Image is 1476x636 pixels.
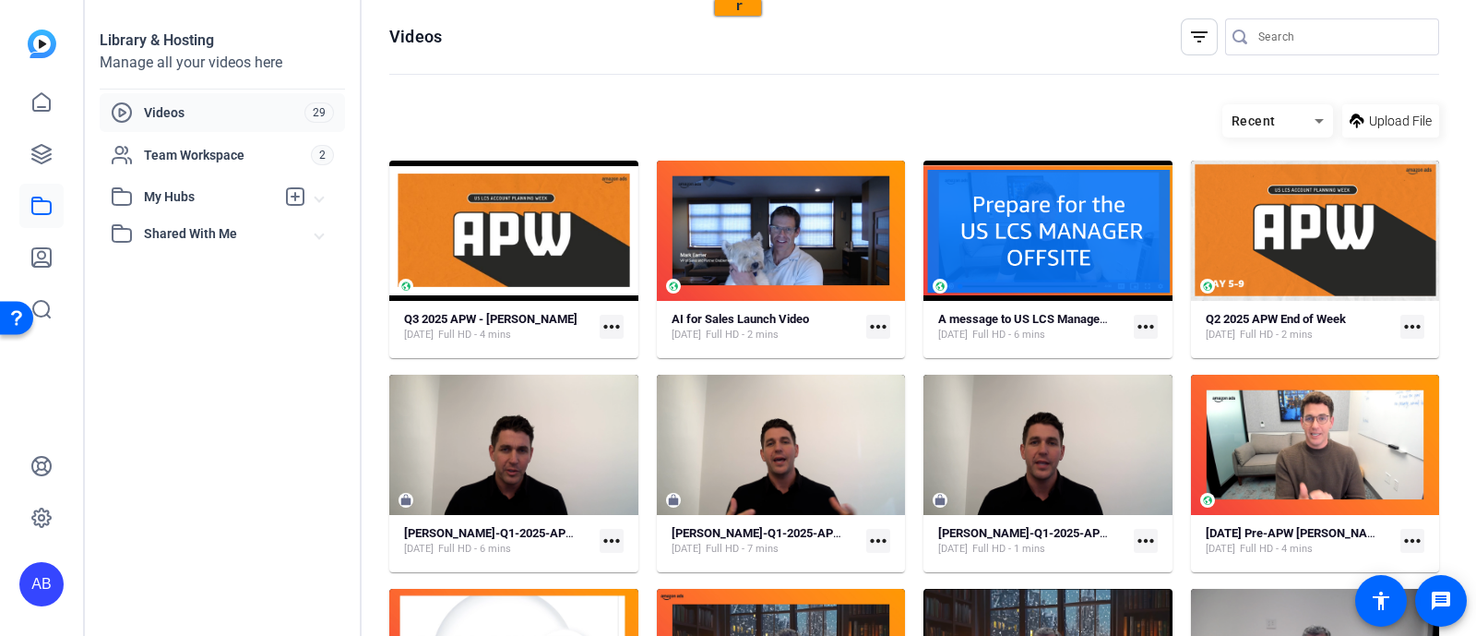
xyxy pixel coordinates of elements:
div: AB [19,562,64,606]
button: LOAD [337,6,378,30]
a: Q3 2025 APW - [PERSON_NAME][DATE]Full HD - 4 mins [404,312,592,342]
span: [DATE] [404,542,434,557]
span: [DATE] [938,328,968,342]
h1: Videos [389,26,442,48]
span: Recent [1232,114,1276,128]
mat-icon: more_horiz [1134,315,1158,339]
strong: Q2 2025 APW End of Week [1206,312,1346,326]
a: [DATE] Pre-APW [PERSON_NAME][DATE]Full HD - 4 mins [1206,526,1394,557]
span: Videos [144,103,304,122]
a: A message to US LCS Managers from [PERSON_NAME][DATE]Full HD - 6 mins [938,312,1126,342]
span: Full HD - 6 mins [972,328,1045,342]
mat-icon: more_horiz [600,529,624,553]
a: [PERSON_NAME]-Q1-2025-APW-[PERSON_NAME]-Q1-2025-APW-[PERSON_NAME]-1739914543330-webcam[DATE]Full ... [938,526,1126,557]
strong: [DATE] Pre-APW [PERSON_NAME] [1206,526,1387,540]
a: [PERSON_NAME]-Q1-2025-APW-[PERSON_NAME]-Q1-2025-APW-[PERSON_NAME]-1739912665123-webcam[DATE]Full ... [672,526,860,557]
span: 29 [304,102,334,123]
span: [DATE] [1206,328,1235,342]
span: [DATE] [1206,542,1235,557]
span: Full HD - 4 mins [1240,542,1313,557]
div: Library & Hosting [100,30,345,52]
mat-icon: accessibility [1370,590,1392,612]
img: blue-gradient.svg [28,30,56,58]
span: Full HD - 2 mins [706,328,779,342]
span: Full HD - 2 mins [1240,328,1313,342]
mat-icon: more_horiz [1400,529,1424,553]
span: [DATE] [672,328,701,342]
mat-icon: message [1430,590,1452,612]
mat-expansion-panel-header: Shared With Me [100,215,345,252]
strong: [PERSON_NAME]-Q1-2025-APW-[PERSON_NAME]-Q1-2025-APW-[PERSON_NAME]-1739912665123-webcam [672,526,1254,540]
mat-icon: more_horiz [866,529,890,553]
strong: AI for Sales Launch Video [672,312,809,326]
span: [DATE] [672,542,701,557]
span: Full HD - 4 mins [438,328,511,342]
strong: Q3 2025 APW - [PERSON_NAME] [404,312,577,326]
div: Manage all your videos here [100,52,345,74]
span: Upload File [1369,112,1432,131]
span: Shared With Me [144,224,315,244]
span: My Hubs [144,187,275,207]
span: 2 [311,145,334,165]
span: Full HD - 1 mins [972,542,1045,557]
span: Team Workspace [144,146,311,164]
input: Search [1258,26,1424,48]
mat-icon: more_horiz [1400,315,1424,339]
span: Full HD - 7 mins [706,542,779,557]
a: AI for Sales Launch Video[DATE]Full HD - 2 mins [672,312,860,342]
span: [DATE] [938,542,968,557]
span: [DATE] [404,328,434,342]
mat-icon: more_horiz [600,315,624,339]
a: Q2 2025 APW End of Week[DATE]Full HD - 2 mins [1206,312,1394,342]
button: Upload File [1342,104,1439,138]
input: ASIN [249,6,337,30]
mat-icon: more_horiz [866,315,890,339]
strong: A message to US LCS Managers from [PERSON_NAME] [938,312,1233,326]
mat-icon: more_horiz [1134,529,1158,553]
span: Full HD - 6 mins [438,542,511,557]
mat-icon: filter_list [1188,26,1210,48]
mat-expansion-panel-header: My Hubs [100,178,345,215]
a: [PERSON_NAME]-Q1-2025-APW-[PERSON_NAME]-Q1-2025-APW-[PERSON_NAME]-1739913939869-webcam[DATE]Full ... [404,526,592,557]
strong: [PERSON_NAME]-Q1-2025-APW-[PERSON_NAME]-Q1-2025-APW-[PERSON_NAME]-1739913939869-webcam [404,526,986,540]
input: ASIN, PO, Alias, + more... [94,7,242,31]
img: blueamy [42,6,65,30]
